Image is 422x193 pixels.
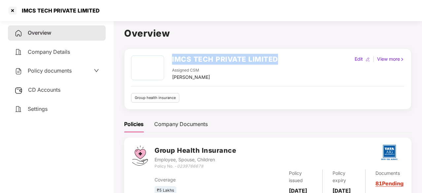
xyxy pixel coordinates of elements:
[155,163,236,170] div: Policy No. -
[28,29,51,36] span: Overview
[371,55,376,63] div: |
[15,48,22,56] img: svg+xml;base64,PHN2ZyB4bWxucz0iaHR0cDovL3d3dy53My5vcmcvMjAwMC9zdmciIHdpZHRoPSIyNCIgaGVpZ2h0PSIyNC...
[333,170,355,184] div: Policy expiry
[131,93,179,103] div: Group health insurance
[375,180,404,187] a: 81 Pending
[366,57,370,62] img: editIcon
[353,55,364,63] div: Edit
[124,120,144,128] div: Policies
[289,170,312,184] div: Policy issued
[28,67,72,74] span: Policy documents
[154,120,208,128] div: Company Documents
[155,156,236,163] div: Employee, Spouse, Children
[172,54,278,65] h2: IMCS TECH PRIVATE LIMITED
[132,145,148,166] img: svg+xml;base64,PHN2ZyB4bWxucz0iaHR0cDovL3d3dy53My5vcmcvMjAwMC9zdmciIHdpZHRoPSI0Ny43MTQiIGhlaWdodD...
[94,68,99,73] span: down
[15,105,22,113] img: svg+xml;base64,PHN2ZyB4bWxucz0iaHR0cDovL3d3dy53My5vcmcvMjAwMC9zdmciIHdpZHRoPSIyNCIgaGVpZ2h0PSIyNC...
[400,57,404,62] img: rightIcon
[124,26,411,41] h1: Overview
[155,145,236,156] h3: Group Health Insurance
[28,48,70,55] span: Company Details
[375,170,404,177] div: Documents
[28,106,48,112] span: Settings
[18,7,100,14] div: IMCS TECH PRIVATE LIMITED
[15,67,22,75] img: svg+xml;base64,PHN2ZyB4bWxucz0iaHR0cDovL3d3dy53My5vcmcvMjAwMC9zdmciIHdpZHRoPSIyNCIgaGVpZ2h0PSIyNC...
[177,164,203,169] i: 0239766678
[172,67,210,74] div: Assigned CSM
[155,176,237,183] div: Coverage
[15,86,23,94] img: svg+xml;base64,PHN2ZyB3aWR0aD0iMjUiIGhlaWdodD0iMjQiIHZpZXdCb3g9IjAgMCAyNSAyNCIgZmlsbD0ibm9uZSIgeG...
[378,141,401,164] img: tatag.png
[15,29,22,37] img: svg+xml;base64,PHN2ZyB4bWxucz0iaHR0cDovL3d3dy53My5vcmcvMjAwMC9zdmciIHdpZHRoPSIyNCIgaGVpZ2h0PSIyNC...
[172,74,210,81] div: [PERSON_NAME]
[376,55,406,63] div: View more
[28,86,60,93] span: CD Accounts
